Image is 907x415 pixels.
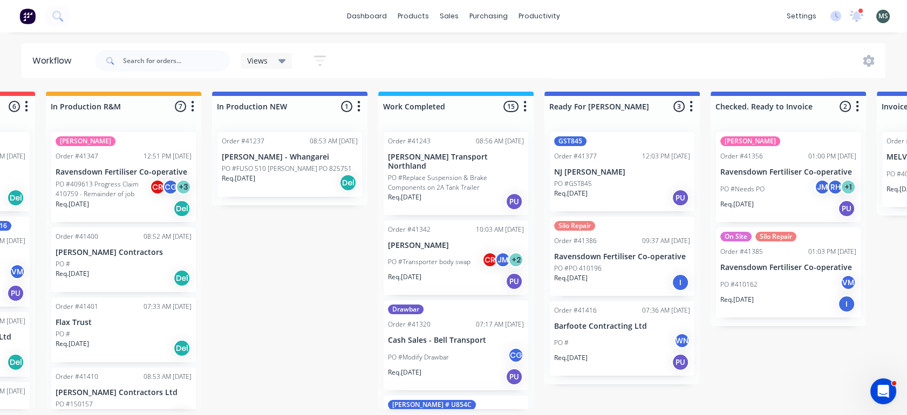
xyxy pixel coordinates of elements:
[554,306,597,315] div: Order #41416
[388,173,524,192] p: PO #Replace Suspension & Brake Components on 2A Tank Trailer
[672,354,689,371] div: PU
[388,241,524,250] p: [PERSON_NAME]
[388,225,431,234] div: Order #41342
[554,136,587,146] div: GST845
[144,302,192,312] div: 07:33 AM [DATE]
[388,192,421,202] p: Req. [DATE]
[310,136,358,146] div: 08:53 AM [DATE]
[56,318,192,327] p: Flax Trust
[554,179,592,189] p: PO #GST845
[56,151,98,161] div: Order #41347
[388,336,524,345] p: Cash Sales - Bell Transport
[56,302,98,312] div: Order #41401
[827,179,843,195] div: RH
[720,136,780,146] div: [PERSON_NAME]
[342,8,392,24] a: dashboard
[19,8,36,24] img: Factory
[388,305,424,314] div: Drawbar
[674,333,690,349] div: WN
[56,388,192,397] p: [PERSON_NAME] Contractors Ltd
[7,354,24,371] div: Del
[476,225,524,234] div: 10:03 AM [DATE]
[550,301,694,376] div: Order #4141607:36 AM [DATE]Barfoote Contracting LtdPO #WNReq.[DATE]PU
[384,132,528,215] div: Order #4124308:56 AM [DATE][PERSON_NAME] Transport NorthlandPO #Replace Suspension & Brake Compon...
[672,189,689,206] div: PU
[554,273,588,283] p: Req. [DATE]
[554,264,602,273] p: PO #PO 410196
[144,151,192,161] div: 12:51 PM [DATE]
[222,174,255,183] p: Req. [DATE]
[7,189,24,206] div: Del
[388,400,476,410] div: [PERSON_NAME] # U854C
[388,136,431,146] div: Order #41243
[173,200,190,217] div: Del
[672,274,689,291] div: I
[9,264,25,280] div: VM
[554,338,569,348] p: PO #
[554,151,597,161] div: Order #41377
[56,232,98,241] div: Order #41400
[720,247,763,257] div: Order #41385
[716,227,861,317] div: On SiteSilo RepairOrder #4138501:03 PM [DATE]Ravensdown Fertiliser Co-operativePO #410162VMReq.[D...
[56,399,93,409] p: PO #150157
[716,132,861,222] div: [PERSON_NAME]Order #4135601:00 PM [DATE]Ravensdown Fertiliser Co-operativePO #Needs POJMRH+1Req.[...
[247,55,268,66] span: Views
[642,236,690,246] div: 09:37 AM [DATE]
[464,8,513,24] div: purchasing
[384,300,528,390] div: DrawbarOrder #4132007:17 AM [DATE]Cash Sales - Bell TransportPO #Modify DrawbarCGReq.[DATE]PU
[508,252,524,268] div: + 2
[56,329,70,339] p: PO #
[870,378,896,404] iframe: Intercom live chat
[123,50,230,72] input: Search for orders...
[720,151,763,161] div: Order #41356
[51,132,196,222] div: [PERSON_NAME]Order #4134712:51 PM [DATE]Ravensdown Fertiliser Co-operativePO #409613 Progress Cla...
[554,168,690,177] p: NJ [PERSON_NAME]
[550,132,694,211] div: GST845Order #4137712:03 PM [DATE]NJ [PERSON_NAME]PO #GST845Req.[DATE]PU
[217,132,362,197] div: Order #4123708:53 AM [DATE][PERSON_NAME] - WhangareiPO #FUSO 510 [PERSON_NAME] PO 825751Req.[DATE...
[642,306,690,315] div: 07:36 AM [DATE]
[506,368,523,385] div: PU
[388,368,421,377] p: Req. [DATE]
[56,168,192,177] p: Ravensdown Fertiliser Co-operative
[720,263,856,272] p: Ravensdown Fertiliser Co-operative
[51,298,196,362] div: Order #4140107:33 AM [DATE]Flax TrustPO #Req.[DATE]Del
[808,151,856,161] div: 01:00 PM [DATE]
[508,347,524,363] div: CG
[554,252,690,261] p: Ravensdown Fertiliser Co-operative
[388,320,431,329] div: Order #41320
[388,352,449,362] p: PO #Modify Drawbar
[554,353,588,363] p: Req. [DATE]
[56,339,89,349] p: Req. [DATE]
[642,151,690,161] div: 12:03 PM [DATE]
[808,247,856,257] div: 01:03 PM [DATE]
[56,199,89,209] p: Req. [DATE]
[554,322,690,331] p: Barfoote Contracting Ltd
[506,193,523,210] div: PU
[720,168,856,177] p: Ravensdown Fertiliser Co-operative
[720,295,754,305] p: Req. [DATE]
[56,179,149,199] p: PO #409613 Progress Claim 410759 - Remainder of job
[482,252,498,268] div: CR
[878,11,888,21] span: MS
[838,200,855,217] div: PU
[392,8,434,24] div: products
[162,179,179,195] div: CG
[173,340,190,357] div: Del
[554,236,597,246] div: Order #41386
[388,153,524,171] p: [PERSON_NAME] Transport Northland
[384,220,528,295] div: Order #4134210:03 AM [DATE][PERSON_NAME]PO #Transporter body swapCRJM+2Req.[DATE]PU
[476,320,524,329] div: 07:17 AM [DATE]
[781,8,822,24] div: settings
[144,372,192,382] div: 08:53 AM [DATE]
[222,164,352,174] p: PO #FUSO 510 [PERSON_NAME] PO 825751
[840,274,856,290] div: VM
[175,179,192,195] div: + 3
[720,232,752,241] div: On Site
[814,179,830,195] div: JM
[554,221,595,231] div: Silo Repair
[755,232,796,241] div: Silo Repair
[222,153,358,162] p: [PERSON_NAME] - Whangarei
[513,8,565,24] div: productivity
[56,136,115,146] div: [PERSON_NAME]
[7,285,24,302] div: PU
